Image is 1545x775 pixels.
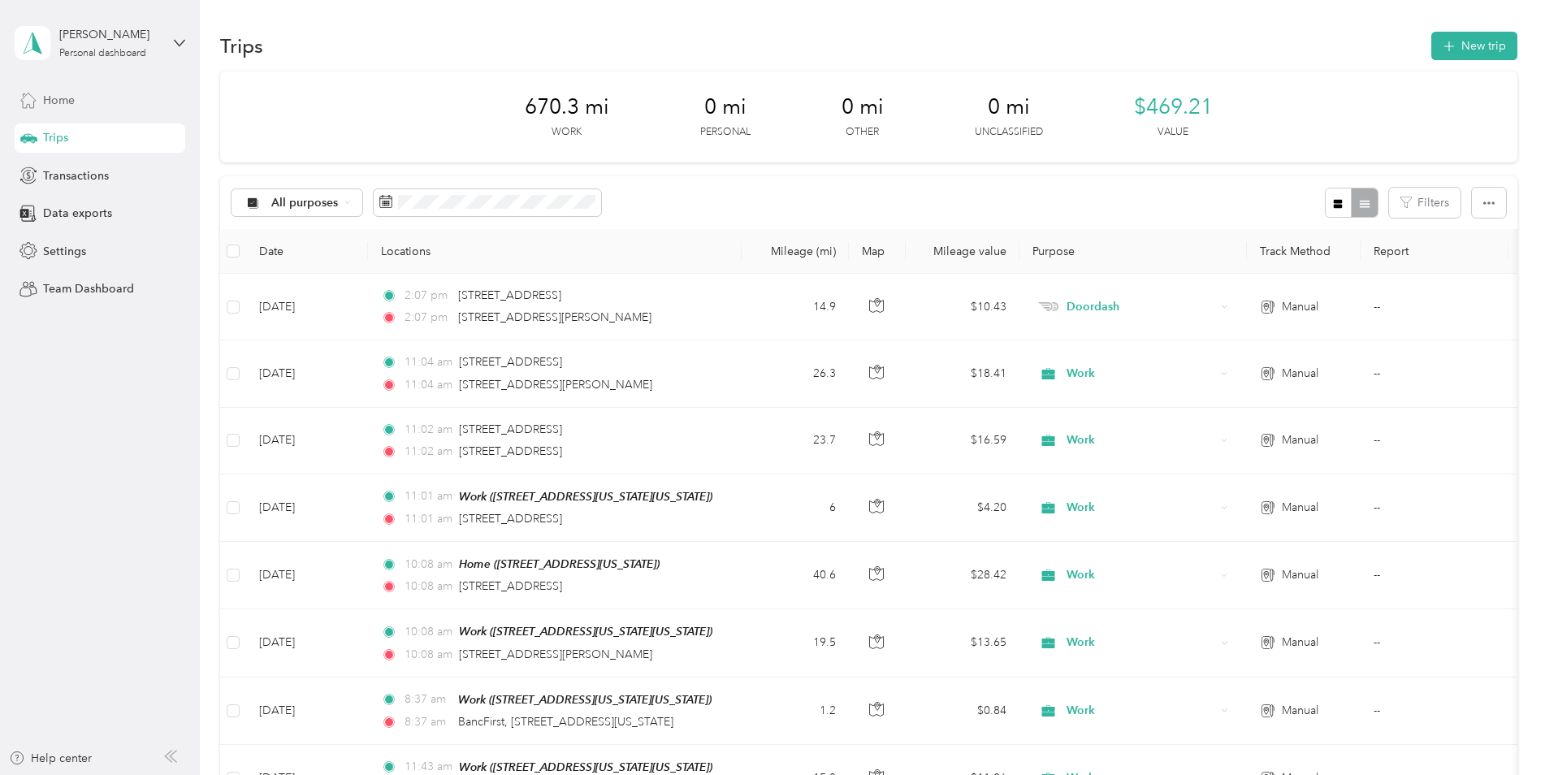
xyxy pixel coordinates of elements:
span: Work [1067,702,1215,720]
span: 11:04 am [405,353,452,371]
span: [STREET_ADDRESS] [459,512,562,526]
span: [STREET_ADDRESS] [459,444,562,458]
td: [DATE] [246,274,368,340]
th: Report [1361,229,1508,274]
span: Work ([STREET_ADDRESS][US_STATE][US_STATE]) [458,693,712,706]
td: -- [1361,340,1508,407]
span: Work ([STREET_ADDRESS][US_STATE][US_STATE]) [459,490,712,503]
td: 40.6 [742,542,849,609]
td: -- [1361,609,1508,677]
td: -- [1361,542,1508,609]
span: 10:08 am [405,623,452,641]
td: -- [1361,474,1508,542]
iframe: Everlance-gr Chat Button Frame [1454,684,1545,775]
span: Team Dashboard [43,280,134,297]
div: Personal dashboard [59,49,146,58]
td: 23.7 [742,408,849,474]
span: All purposes [271,197,339,209]
td: $10.43 [906,274,1019,340]
span: Manual [1282,298,1318,316]
td: $13.65 [906,609,1019,677]
span: [STREET_ADDRESS][PERSON_NAME] [458,310,651,324]
p: Value [1158,125,1188,140]
img: Legacy Icon [Doordash] [1038,302,1058,311]
span: 8:37 am [405,691,451,708]
span: 0 mi [842,94,884,120]
span: 2:07 pm [405,287,451,305]
span: Data exports [43,205,112,222]
p: Other [846,125,879,140]
th: Locations [368,229,742,274]
th: Track Method [1247,229,1361,274]
span: 11:02 am [405,443,452,461]
td: $0.84 [906,678,1019,745]
span: 10:08 am [405,556,452,574]
td: [DATE] [246,609,368,677]
span: Work [1067,431,1215,449]
span: 8:37 am [405,713,451,731]
th: Mileage value [906,229,1019,274]
span: Work [1067,499,1215,517]
span: Work ([STREET_ADDRESS][US_STATE][US_STATE]) [459,760,712,773]
span: [STREET_ADDRESS][PERSON_NAME] [459,378,652,392]
span: 10:08 am [405,646,452,664]
span: [STREET_ADDRESS] [459,579,562,593]
span: [STREET_ADDRESS] [458,288,561,302]
span: 11:01 am [405,487,452,505]
p: Unclassified [975,125,1043,140]
td: -- [1361,408,1508,474]
td: 26.3 [742,340,849,407]
td: $16.59 [906,408,1019,474]
span: [STREET_ADDRESS][PERSON_NAME] [459,647,652,661]
td: 14.9 [742,274,849,340]
span: Transactions [43,167,109,184]
span: 670.3 mi [525,94,609,120]
span: 0 mi [988,94,1030,120]
div: [PERSON_NAME] [59,26,161,43]
span: [STREET_ADDRESS] [459,355,562,369]
span: 10:08 am [405,578,452,595]
span: 11:02 am [405,421,452,439]
th: Purpose [1019,229,1247,274]
span: Manual [1282,431,1318,449]
th: Map [849,229,906,274]
span: BancFirst, [STREET_ADDRESS][US_STATE] [458,715,673,729]
span: Home ([STREET_ADDRESS][US_STATE]) [459,557,660,570]
p: Personal [700,125,751,140]
button: Help center [9,750,92,767]
td: 19.5 [742,609,849,677]
td: [DATE] [246,678,368,745]
h1: Trips [220,37,263,54]
span: Manual [1282,566,1318,584]
span: 11:04 am [405,376,452,394]
td: $18.41 [906,340,1019,407]
span: Trips [43,129,68,146]
span: 0 mi [704,94,747,120]
th: Mileage (mi) [742,229,849,274]
td: [DATE] [246,340,368,407]
span: Manual [1282,702,1318,720]
td: [DATE] [246,474,368,542]
span: [STREET_ADDRESS] [459,422,562,436]
span: $469.21 [1134,94,1213,120]
span: Work [1067,365,1215,383]
span: 11:01 am [405,510,452,528]
span: Manual [1282,499,1318,517]
td: [DATE] [246,542,368,609]
span: Work [1067,566,1215,584]
td: $4.20 [906,474,1019,542]
td: $28.42 [906,542,1019,609]
td: 1.2 [742,678,849,745]
span: Work ([STREET_ADDRESS][US_STATE][US_STATE]) [459,625,712,638]
span: Manual [1282,634,1318,652]
td: 6 [742,474,849,542]
span: Manual [1282,365,1318,383]
span: Settings [43,243,86,260]
span: Work [1067,634,1215,652]
td: [DATE] [246,408,368,474]
span: 2:07 pm [405,309,451,327]
p: Work [552,125,582,140]
button: Filters [1389,188,1461,218]
span: Home [43,92,75,109]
